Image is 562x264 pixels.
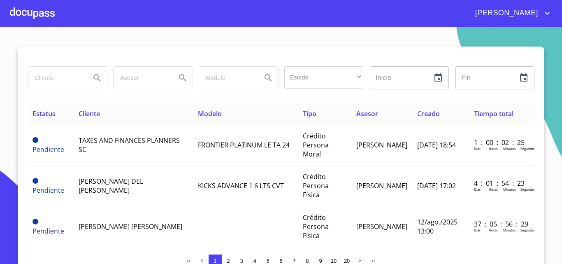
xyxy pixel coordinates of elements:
span: [DATE] 17:02 [417,181,456,190]
button: Search [258,68,278,88]
span: FRONTIER PLATINUM LE TA 24 [198,140,290,150]
p: Dias [474,146,481,151]
span: [DATE] 18:54 [417,140,456,150]
div: ​ [284,66,363,89]
p: Segundos [520,146,536,151]
span: Modelo [198,109,222,118]
span: Tiempo total [474,109,513,118]
input: search [28,67,84,89]
span: Cliente [79,109,100,118]
span: Pendiente [33,137,38,143]
p: Segundos [520,187,536,192]
p: Horas [489,187,498,192]
span: 10 [331,258,337,264]
p: Segundos [520,228,536,232]
span: 8 [306,258,309,264]
span: 6 [279,258,282,264]
p: Horas [489,228,498,232]
span: Pendiente [33,145,64,154]
p: Horas [489,146,498,151]
span: [PERSON_NAME] [356,140,407,150]
p: 4 : 01 : 54 : 23 [474,179,529,188]
p: Dias [474,228,481,232]
span: [PERSON_NAME] [356,181,407,190]
span: 2 [227,258,230,264]
p: 1 : 00 : 02 : 25 [474,138,529,147]
span: Creado [417,109,440,118]
span: Pendiente [33,219,38,224]
span: [PERSON_NAME] DEL [PERSON_NAME] [79,177,143,195]
input: search [199,67,255,89]
span: [PERSON_NAME] [469,7,542,20]
p: 37 : 05 : 56 : 29 [474,220,529,229]
span: Pendiente [33,227,64,236]
button: account of current user [469,7,552,20]
span: [PERSON_NAME] [356,222,407,231]
span: 12/ago./2025 13:00 [417,217,457,236]
span: KICKS ADVANCE 1 6 LTS CVT [198,181,284,190]
span: Crédito Persona Física [303,213,329,240]
p: Minutos [503,146,516,151]
p: Minutos [503,187,516,192]
span: Asesor [356,109,378,118]
span: 3 [240,258,243,264]
button: Search [173,68,193,88]
span: [PERSON_NAME] [PERSON_NAME] [79,222,182,231]
span: 7 [293,258,295,264]
span: Crédito Persona Física [303,172,329,199]
p: Dias [474,187,481,192]
span: 9 [319,258,322,264]
button: Search [87,68,107,88]
span: 20 [344,258,350,264]
span: 5 [266,258,269,264]
span: Pendiente [33,178,38,184]
span: Estatus [33,109,56,118]
p: Minutos [503,228,516,232]
span: 1 [214,258,216,264]
input: search [114,67,170,89]
span: Crédito Persona Moral [303,131,329,159]
span: Tipo [303,109,316,118]
span: 4 [253,258,256,264]
span: Pendiente [33,186,64,195]
span: TAXES AND FINANCES PLANNERS SC [79,136,180,154]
